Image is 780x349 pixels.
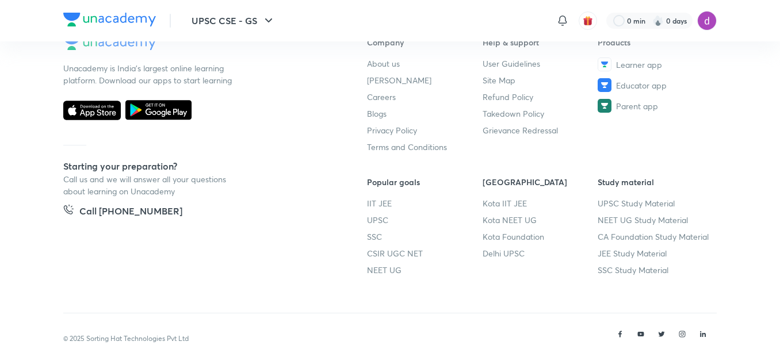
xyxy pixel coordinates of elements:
a: Takedown Policy [483,108,598,120]
a: CA Foundation Study Material [598,231,713,243]
a: CSIR UGC NET [367,247,483,259]
img: avatar [583,16,593,26]
h5: Starting your preparation? [63,159,330,173]
a: Careers [367,91,483,103]
p: Call us and we will answer all your questions about learning on Unacademy [63,173,236,197]
a: [PERSON_NAME] [367,74,483,86]
a: UPSC [367,214,483,226]
h6: Help & support [483,36,598,48]
a: Kota Foundation [483,231,598,243]
h6: [GEOGRAPHIC_DATA] [483,176,598,188]
h6: Products [598,36,713,48]
a: NEET UG Study Material [598,214,713,226]
a: Delhi UPSC [483,247,598,259]
a: Site Map [483,74,598,86]
a: User Guidelines [483,57,598,70]
a: About us [367,57,483,70]
img: Educator app [598,78,611,92]
img: streak [652,15,664,26]
img: Learner app [598,57,611,71]
img: Company Logo [63,13,156,26]
a: Kota IIT JEE [483,197,598,209]
a: Parent app [598,99,713,113]
img: Divyarani choppa [697,11,717,30]
span: Learner app [616,59,662,71]
a: Kota NEET UG [483,214,598,226]
h6: Study material [598,176,713,188]
button: UPSC CSE - GS [185,9,282,32]
span: Educator app [616,79,667,91]
a: SSC Study Material [598,264,713,276]
a: IIT JEE [367,197,483,209]
span: Careers [367,91,396,103]
a: Company Logo [63,36,330,53]
img: Company Logo [63,36,156,50]
p: © 2025 Sorting Hat Technologies Pvt Ltd [63,333,189,344]
img: Parent app [598,99,611,113]
h6: Popular goals [367,176,483,188]
a: NEET UG [367,264,483,276]
a: Call [PHONE_NUMBER] [63,204,182,220]
a: Learner app [598,57,713,71]
h6: Company [367,36,483,48]
a: Privacy Policy [367,124,483,136]
span: Parent app [616,100,658,112]
a: UPSC Study Material [598,197,713,209]
p: Unacademy is India’s largest online learning platform. Download our apps to start learning [63,62,236,86]
a: Company Logo [63,13,156,29]
a: Terms and Conditions [367,141,483,153]
a: Refund Policy [483,91,598,103]
a: SSC [367,231,483,243]
a: Blogs [367,108,483,120]
a: Grievance Redressal [483,124,598,136]
button: avatar [579,11,597,30]
a: JEE Study Material [598,247,713,259]
a: Educator app [598,78,713,92]
h5: Call [PHONE_NUMBER] [79,204,182,220]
